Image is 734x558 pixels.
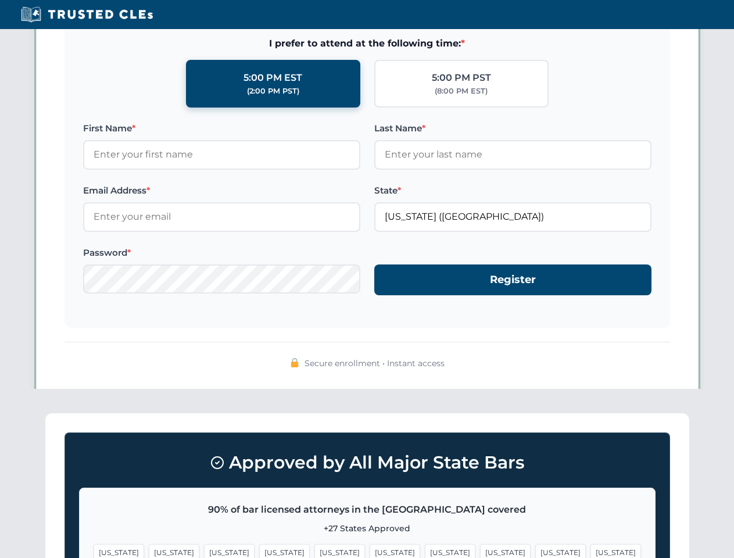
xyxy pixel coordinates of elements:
[374,184,651,198] label: State
[79,447,656,478] h3: Approved by All Major State Bars
[374,264,651,295] button: Register
[83,246,360,260] label: Password
[374,121,651,135] label: Last Name
[374,202,651,231] input: Florida (FL)
[244,70,302,85] div: 5:00 PM EST
[290,358,299,367] img: 🔒
[247,85,299,97] div: (2:00 PM PST)
[435,85,488,97] div: (8:00 PM EST)
[374,140,651,169] input: Enter your last name
[83,184,360,198] label: Email Address
[83,140,360,169] input: Enter your first name
[83,121,360,135] label: First Name
[305,357,445,370] span: Secure enrollment • Instant access
[94,502,641,517] p: 90% of bar licensed attorneys in the [GEOGRAPHIC_DATA] covered
[83,36,651,51] span: I prefer to attend at the following time:
[83,202,360,231] input: Enter your email
[17,6,156,23] img: Trusted CLEs
[94,522,641,535] p: +27 States Approved
[432,70,491,85] div: 5:00 PM PST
